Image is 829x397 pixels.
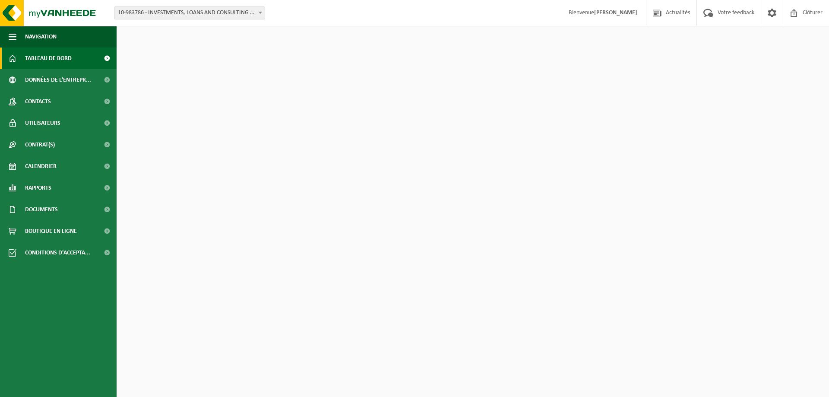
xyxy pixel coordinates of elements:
strong: [PERSON_NAME] [594,10,637,16]
span: Utilisateurs [25,112,60,134]
span: Contacts [25,91,51,112]
span: Navigation [25,26,57,48]
span: Boutique en ligne [25,220,77,242]
span: Tableau de bord [25,48,72,69]
span: Documents [25,199,58,220]
span: Calendrier [25,156,57,177]
span: Contrat(s) [25,134,55,156]
span: Données de l'entrepr... [25,69,91,91]
span: Rapports [25,177,51,199]
span: Conditions d'accepta... [25,242,90,264]
span: 10-983786 - INVESTMENTS, LOANS AND CONSULTING SA - TUBIZE [114,7,265,19]
span: 10-983786 - INVESTMENTS, LOANS AND CONSULTING SA - TUBIZE [114,6,265,19]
